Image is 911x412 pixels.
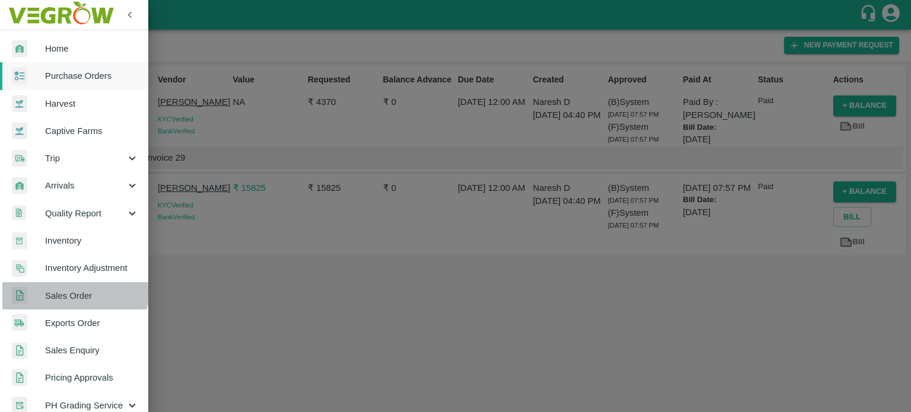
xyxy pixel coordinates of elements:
[45,344,139,357] span: Sales Enquiry
[12,342,27,359] img: sales
[45,317,139,330] span: Exports Order
[12,68,27,85] img: reciept
[45,97,139,110] span: Harvest
[45,371,139,384] span: Pricing Approvals
[12,177,27,194] img: whArrival
[12,314,27,331] img: shipments
[45,289,139,302] span: Sales Order
[45,399,126,412] span: PH Grading Service
[12,260,27,277] img: inventory
[45,69,139,82] span: Purchase Orders
[12,95,27,113] img: harvest
[12,369,27,387] img: sales
[45,124,139,138] span: Captive Farms
[12,150,27,167] img: delivery
[12,122,27,140] img: harvest
[12,287,27,304] img: sales
[45,152,126,165] span: Trip
[12,206,26,221] img: qualityReport
[45,261,139,274] span: Inventory Adjustment
[45,207,126,220] span: Quality Report
[45,42,139,55] span: Home
[45,234,139,247] span: Inventory
[45,179,126,192] span: Arrivals
[12,232,27,250] img: whInventory
[12,40,27,58] img: whArrival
